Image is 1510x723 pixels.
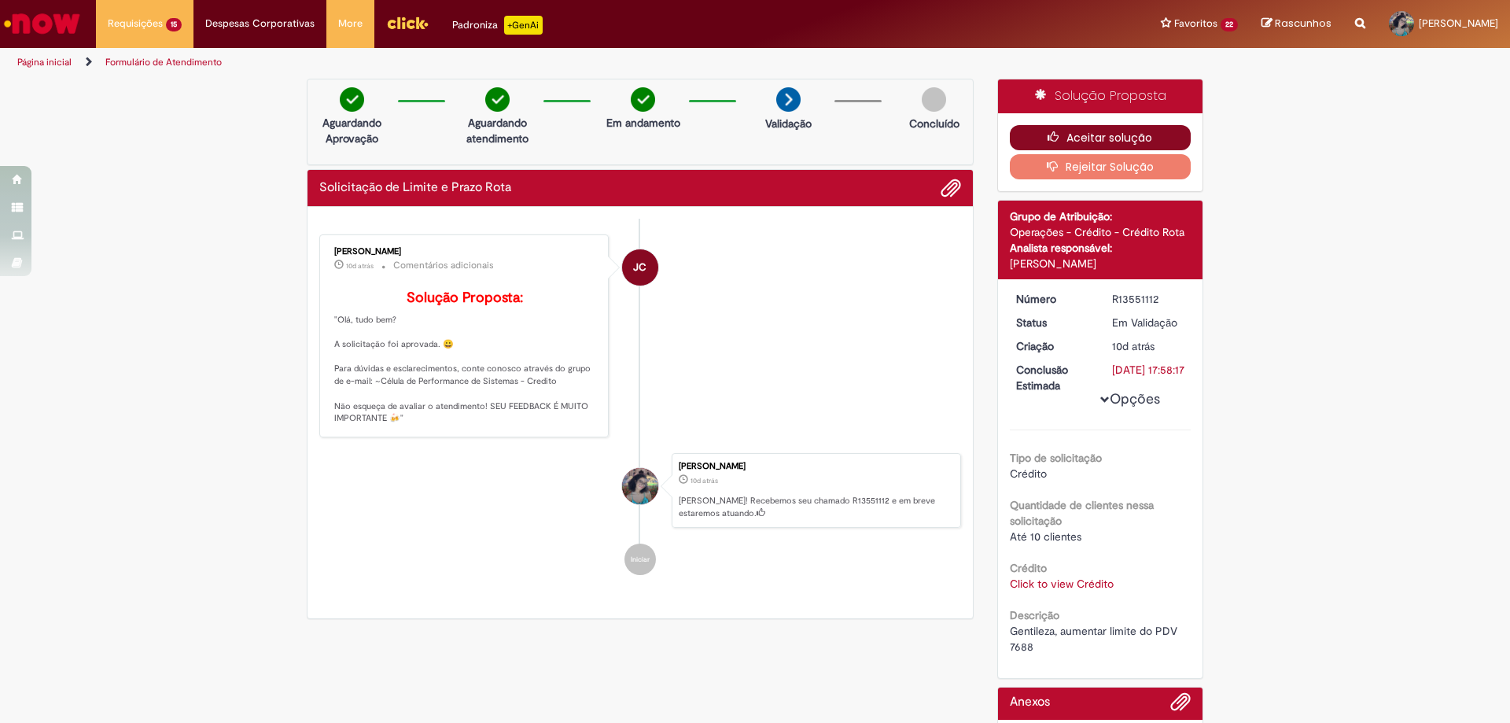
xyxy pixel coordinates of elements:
dt: Status [1004,315,1101,330]
b: Tipo de solicitação [1010,451,1102,465]
b: Solução Proposta: [407,289,523,307]
div: Padroniza [452,16,543,35]
div: [PERSON_NAME] [1010,256,1191,271]
div: Grupo de Atribuição: [1010,208,1191,224]
span: 10d atrás [346,261,374,271]
b: Descrição [1010,608,1059,622]
span: Até 10 clientes [1010,529,1081,544]
div: [DATE] 17:58:17 [1112,362,1185,378]
div: Em Validação [1112,315,1185,330]
a: Página inicial [17,56,72,68]
p: Aguardando atendimento [459,115,536,146]
span: Favoritos [1174,16,1217,31]
span: Crédito [1010,467,1047,481]
time: 19/09/2025 14:58:14 [691,476,718,485]
a: Rascunhos [1261,17,1331,31]
img: check-circle-green.png [485,87,510,112]
span: Requisições [108,16,163,31]
dt: Conclusão Estimada [1004,362,1101,393]
img: ServiceNow [2,8,83,39]
b: Quantidade de clientes nessa solicitação [1010,498,1154,528]
p: "Olá, tudo bem? A solicitação foi aprovada. 😀 Para dúvidas e esclarecimentos, conte conosco atrav... [334,290,596,425]
h2: Anexos [1010,695,1050,710]
span: Gentileza, aumentar limite do PDV 7688 [1010,624,1180,654]
div: [PERSON_NAME] [334,247,596,256]
p: Em andamento [606,115,680,131]
div: 19/09/2025 14:58:14 [1112,338,1185,354]
div: Jonas Correia [622,249,658,286]
img: img-circle-grey.png [922,87,946,112]
p: +GenAi [504,16,543,35]
ul: Histórico de tíquete [319,219,961,592]
img: arrow-next.png [776,87,801,112]
a: Click to view Crédito [1010,577,1114,591]
b: Crédito [1010,561,1047,575]
span: More [338,16,363,31]
button: Aceitar solução [1010,125,1191,150]
button: Adicionar anexos [941,178,961,198]
h2: Solicitação de Limite e Prazo Rota Histórico de tíquete [319,181,511,195]
div: Analista responsável: [1010,240,1191,256]
ul: Trilhas de página [12,48,995,77]
p: Concluído [909,116,959,131]
div: Operações - Crédito - Crédito Rota [1010,224,1191,240]
button: Rejeitar Solução [1010,154,1191,179]
div: R13551112 [1112,291,1185,307]
span: 15 [166,18,182,31]
p: Aguardando Aprovação [314,115,390,146]
span: [PERSON_NAME] [1419,17,1498,30]
button: Adicionar anexos [1170,692,1191,720]
time: 19/09/2025 14:58:14 [1112,339,1155,353]
div: [PERSON_NAME] [679,462,952,471]
span: 22 [1221,18,1238,31]
span: JC [633,249,646,286]
dt: Criação [1004,338,1101,354]
img: check-circle-green.png [631,87,655,112]
img: check-circle-green.png [340,87,364,112]
span: Rascunhos [1275,16,1331,31]
div: Solução Proposta [998,79,1203,113]
p: Validação [765,116,812,131]
span: 10d atrás [691,476,718,485]
p: [PERSON_NAME]! Recebemos seu chamado R13551112 e em breve estaremos atuando. [679,495,952,519]
span: 10d atrás [1112,339,1155,353]
dt: Número [1004,291,1101,307]
div: Iara Fabia Castro Viana Silva [622,468,658,504]
time: 19/09/2025 19:38:17 [346,261,374,271]
a: Formulário de Atendimento [105,56,222,68]
span: Despesas Corporativas [205,16,315,31]
li: Iara Fabia Castro Viana Silva [319,453,961,529]
img: click_logo_yellow_360x200.png [386,11,429,35]
small: Comentários adicionais [393,259,494,272]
